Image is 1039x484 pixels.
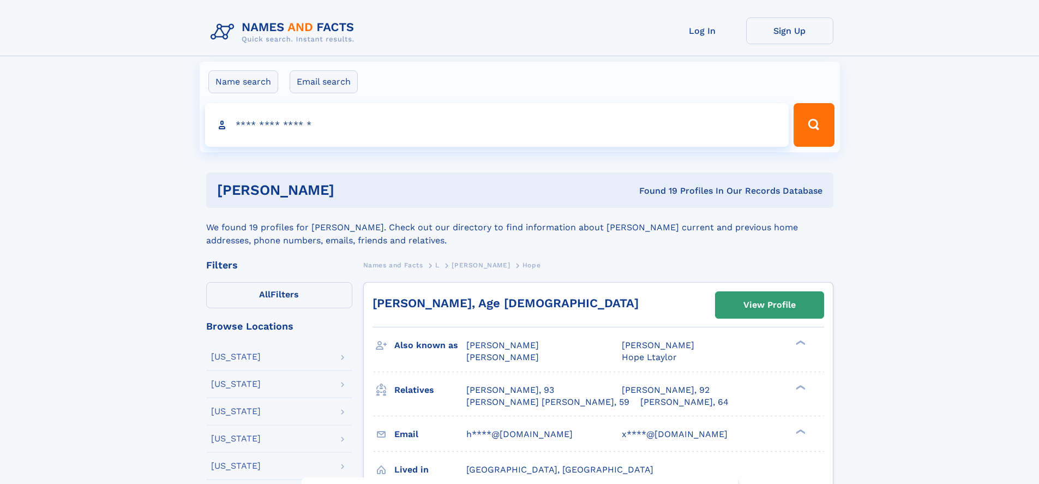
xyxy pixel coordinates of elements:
[487,185,822,197] div: Found 19 Profiles In Our Records Database
[206,282,352,308] label: Filters
[640,396,729,408] a: [PERSON_NAME], 64
[452,258,510,272] a: [PERSON_NAME]
[208,70,278,93] label: Name search
[259,289,271,300] span: All
[622,352,677,362] span: Hope Ltaylor
[793,384,806,391] div: ❯
[746,17,833,44] a: Sign Up
[290,70,358,93] label: Email search
[394,336,466,355] h3: Also known as
[435,261,440,269] span: L
[793,428,806,435] div: ❯
[211,434,261,443] div: [US_STATE]
[211,462,261,470] div: [US_STATE]
[206,260,352,270] div: Filters
[394,425,466,444] h3: Email
[466,464,653,475] span: [GEOGRAPHIC_DATA], [GEOGRAPHIC_DATA]
[211,380,261,389] div: [US_STATE]
[206,321,352,331] div: Browse Locations
[205,103,789,147] input: search input
[206,208,833,247] div: We found 19 profiles for [PERSON_NAME]. Check out our directory to find information about [PERSON...
[394,461,466,479] h3: Lived in
[466,352,539,362] span: [PERSON_NAME]
[794,103,834,147] button: Search Button
[622,384,710,396] a: [PERSON_NAME], 92
[522,261,540,269] span: Hope
[211,407,261,416] div: [US_STATE]
[211,352,261,361] div: [US_STATE]
[435,258,440,272] a: L
[659,17,746,44] a: Log In
[743,292,796,318] div: View Profile
[716,292,824,318] a: View Profile
[793,339,806,346] div: ❯
[466,396,629,408] a: [PERSON_NAME] [PERSON_NAME], 59
[452,261,510,269] span: [PERSON_NAME]
[217,183,487,197] h1: [PERSON_NAME]
[363,258,423,272] a: Names and Facts
[466,340,539,350] span: [PERSON_NAME]
[622,340,694,350] span: [PERSON_NAME]
[373,296,639,310] a: [PERSON_NAME], Age [DEMOGRAPHIC_DATA]
[394,381,466,399] h3: Relatives
[206,17,363,47] img: Logo Names and Facts
[466,384,554,396] a: [PERSON_NAME], 93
